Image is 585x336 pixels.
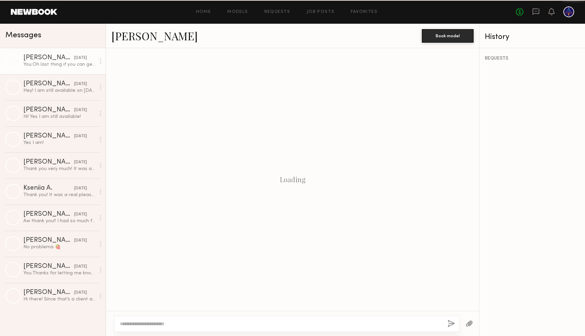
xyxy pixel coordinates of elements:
[23,166,95,172] div: Thank you very much! It was an absolute pleasure to work with you, you guys are amazing! Hope to ...
[422,33,474,38] a: Book model
[485,33,580,41] div: History
[23,107,74,113] div: [PERSON_NAME]
[74,55,87,61] div: [DATE]
[74,237,87,244] div: [DATE]
[264,10,290,14] a: Requests
[23,244,95,250] div: No problema 🍓
[23,270,95,276] div: You: Thanks for letting me know [PERSON_NAME] - that would be over budget for us but will keep it...
[74,81,87,87] div: [DATE]
[23,211,74,218] div: [PERSON_NAME]
[351,10,377,14] a: Favorites
[111,28,198,43] a: [PERSON_NAME]
[74,159,87,166] div: [DATE]
[422,29,474,43] button: Book model
[23,87,95,94] div: Hey! I am still available on [DATE] Best, Alyssa
[23,133,74,140] div: [PERSON_NAME]
[74,211,87,218] div: [DATE]
[23,296,95,302] div: Hi there! Since that’s a client account link I can’t open it! I believe you can request an option...
[23,61,95,68] div: You: Oh last thing if you can get your nails done with either white, french tip or nude that woul...
[23,81,74,87] div: [PERSON_NAME]
[74,107,87,113] div: [DATE]
[23,55,74,61] div: [PERSON_NAME]
[23,218,95,224] div: Aw thank you!! I had so much fun!
[23,113,95,120] div: Hi! Yes I am still available!
[23,289,74,296] div: [PERSON_NAME]
[227,10,248,14] a: Models
[23,192,95,198] div: Thank you! It was a real pleasure working with amazing team, so professional and welcoming. I tru...
[485,56,580,61] div: REQUESTS
[23,140,95,146] div: Yes I am!
[74,185,87,192] div: [DATE]
[74,290,87,296] div: [DATE]
[74,264,87,270] div: [DATE]
[280,175,305,184] div: Loading
[74,133,87,140] div: [DATE]
[23,237,74,244] div: [PERSON_NAME]
[196,10,211,14] a: Home
[23,159,74,166] div: [PERSON_NAME]
[5,31,41,39] span: Messages
[23,263,74,270] div: [PERSON_NAME]
[307,10,335,14] a: Job Posts
[23,185,74,192] div: Kseniia A.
